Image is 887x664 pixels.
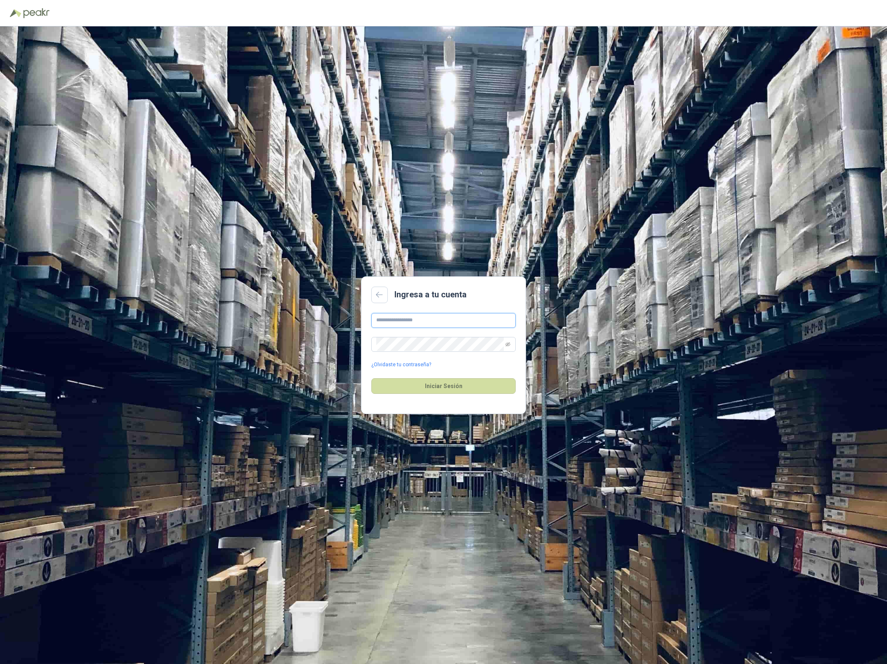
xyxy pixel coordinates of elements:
a: ¿Olvidaste tu contraseña? [371,361,431,369]
h2: Ingresa a tu cuenta [394,288,467,301]
button: Iniciar Sesión [371,378,516,394]
img: Logo [10,9,21,17]
span: eye-invisible [505,342,510,347]
img: Peakr [23,8,50,18]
